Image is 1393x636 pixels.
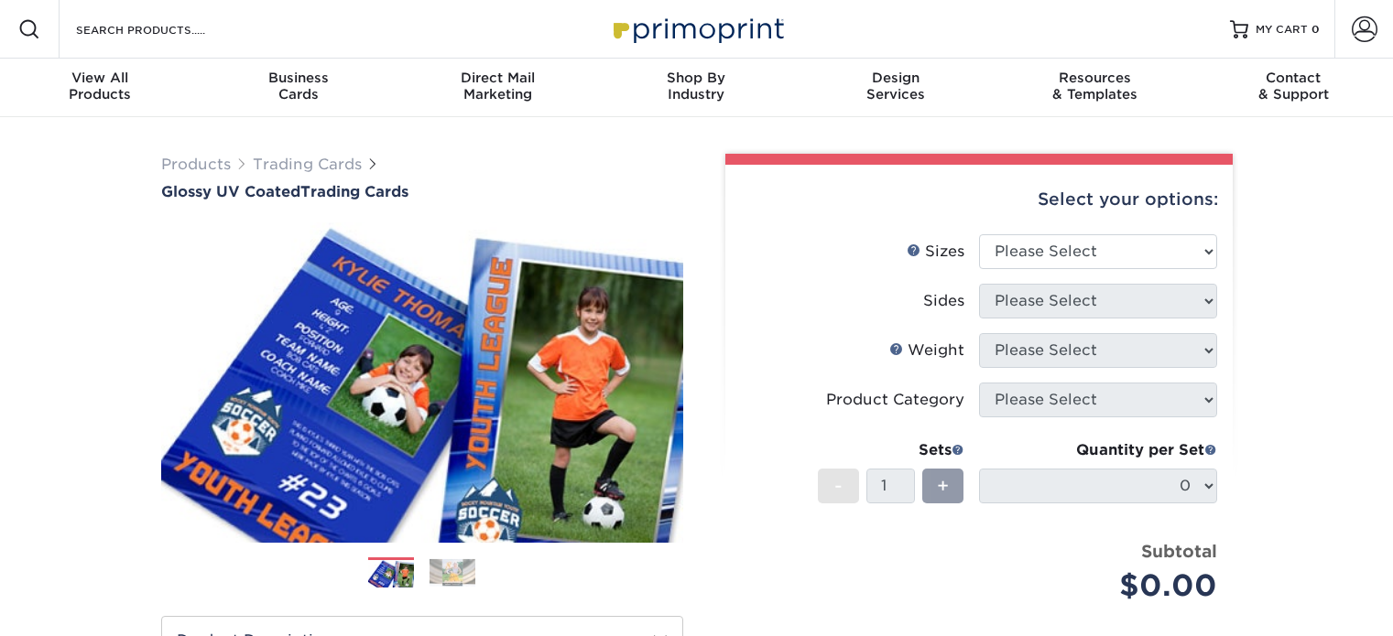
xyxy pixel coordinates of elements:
div: Sets [818,439,964,461]
span: - [834,472,843,500]
span: + [937,472,949,500]
div: Marketing [398,70,597,102]
a: Shop ByIndustry [597,59,796,117]
div: Sides [923,290,964,312]
div: & Support [1194,70,1393,102]
span: 0 [1311,23,1320,36]
span: Direct Mail [398,70,597,86]
div: Quantity per Set [979,439,1217,461]
a: Contact& Support [1194,59,1393,117]
img: Trading Cards 01 [368,558,414,589]
div: Product Category [826,389,964,411]
span: Design [796,70,995,86]
span: Contact [1194,70,1393,86]
img: Primoprint [605,9,789,49]
div: Select your options: [740,165,1218,234]
img: Glossy UV Coated 01 [161,202,683,563]
span: MY CART [1256,22,1308,38]
a: Products [161,156,231,173]
div: Services [796,70,995,102]
div: $0.00 [993,564,1217,608]
div: Industry [597,70,796,102]
a: DesignServices [796,59,995,117]
a: Trading Cards [253,156,362,173]
input: SEARCH PRODUCTS..... [74,18,253,40]
span: Business [199,70,397,86]
a: Glossy UV CoatedTrading Cards [161,183,683,200]
span: Glossy UV Coated [161,183,300,200]
a: Resources& Templates [995,59,1193,117]
div: Sizes [907,241,964,263]
a: Direct MailMarketing [398,59,597,117]
div: & Templates [995,70,1193,102]
strong: Subtotal [1141,541,1217,561]
div: Cards [199,70,397,102]
span: Shop By [597,70,796,86]
span: Resources [995,70,1193,86]
img: Trading Cards 02 [430,559,475,587]
h1: Trading Cards [161,183,683,200]
a: BusinessCards [199,59,397,117]
div: Weight [889,340,964,361]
